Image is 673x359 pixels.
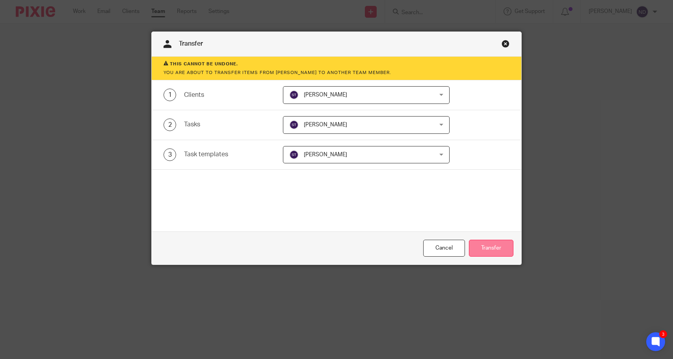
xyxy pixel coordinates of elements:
[164,118,176,131] div: 2
[304,122,347,128] span: [PERSON_NAME]
[164,69,509,76] p: You are about to transfer items from [PERSON_NAME] to another team member.
[164,148,176,161] div: 3
[659,330,667,338] div: 3
[170,62,238,66] strong: This cannot be undone.
[184,120,271,129] div: Tasks
[289,150,299,159] img: svg%3E
[289,120,299,130] img: svg%3E
[423,240,465,257] a: Cancel
[184,150,271,159] div: Task templates
[502,40,509,50] a: Close this dialog window
[164,89,176,101] div: 1
[184,91,271,100] div: Clients
[289,90,299,100] img: svg%3E
[304,152,347,157] span: [PERSON_NAME]
[469,240,513,257] button: Transfer
[304,92,347,98] span: [PERSON_NAME]
[179,41,203,47] span: Transfer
